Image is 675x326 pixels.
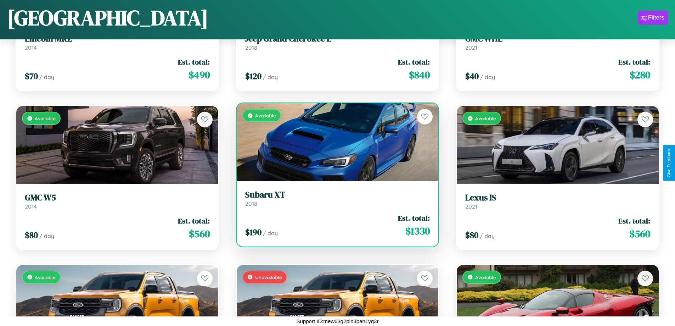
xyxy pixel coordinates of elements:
[189,227,210,241] span: $ 560
[465,229,478,241] span: $ 80
[465,203,477,210] span: 2021
[263,230,278,237] span: / day
[25,193,210,210] a: GMC W52014
[245,226,261,238] span: $ 190
[25,229,38,241] span: $ 80
[39,232,54,239] span: / day
[35,115,56,121] span: Available
[398,213,430,223] span: Est. total:
[25,193,210,203] h3: GMC W5
[629,227,650,241] span: $ 560
[465,34,650,51] a: GMC WHL2021
[475,115,496,121] span: Available
[189,68,210,82] span: $ 490
[465,44,477,51] span: 2021
[25,44,37,51] span: 2014
[245,190,430,200] h3: Subaru XT
[263,73,278,81] span: / day
[618,216,650,226] span: Est. total:
[245,190,430,207] a: Subaru XT2018
[255,112,276,118] span: Available
[618,57,650,67] span: Est. total:
[178,216,210,226] span: Est. total:
[409,68,430,82] span: $ 840
[666,149,671,177] div: Give Feedback
[465,70,479,82] span: $ 40
[398,57,430,67] span: Est. total:
[255,274,282,280] span: Unavailable
[638,11,668,25] button: Filters
[25,70,38,82] span: $ 70
[245,200,257,207] span: 2018
[25,34,210,51] a: Lincoln MKZ2014
[245,34,430,51] a: Jeep Grand Cherokee L2018
[648,14,664,21] div: Filters
[245,70,261,82] span: $ 120
[480,73,495,81] span: / day
[39,73,54,81] span: / day
[178,57,210,67] span: Est. total:
[630,68,650,82] span: $ 280
[475,274,496,280] span: Available
[245,44,257,51] span: 2018
[465,193,650,210] a: Lexus IS2021
[7,3,208,32] h1: [GEOGRAPHIC_DATA]
[465,193,650,203] h3: Lexus IS
[35,274,56,280] span: Available
[25,203,37,210] span: 2014
[405,224,430,238] span: $ 1330
[480,232,495,239] span: / day
[297,316,379,326] p: Support ID: mew63g2plo3pan1yq3r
